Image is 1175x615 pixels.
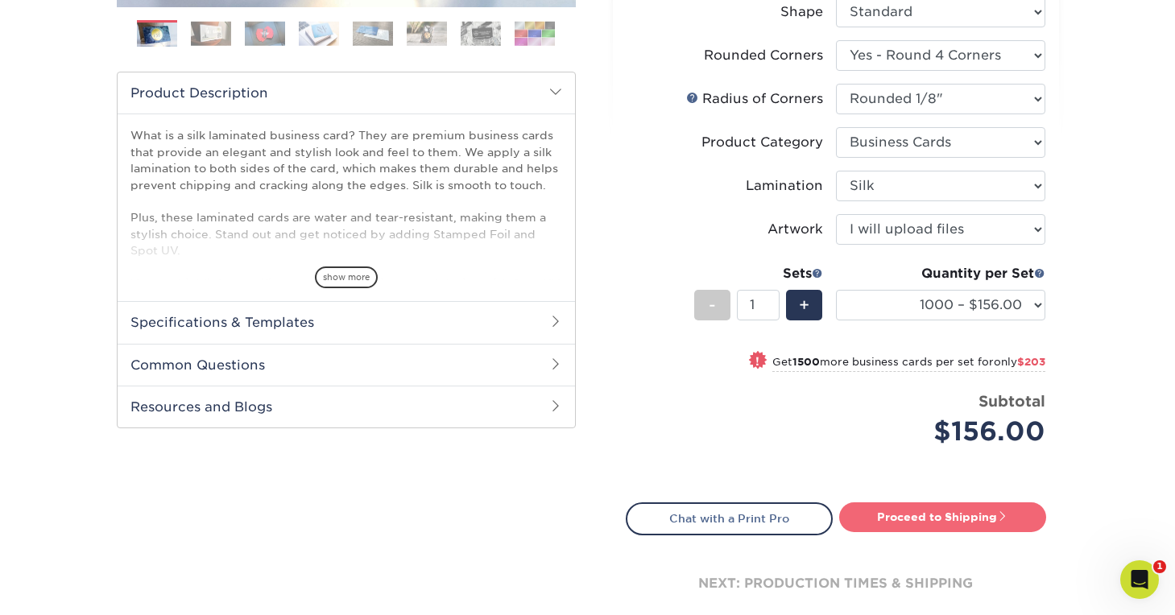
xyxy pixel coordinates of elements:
[1120,560,1159,599] iframe: Intercom live chat
[130,127,562,390] p: What is a silk laminated business card? They are premium business cards that provide an elegant a...
[755,353,759,369] span: !
[315,266,378,288] span: show more
[994,356,1045,368] span: only
[694,264,823,283] div: Sets
[118,344,575,386] h2: Common Questions
[746,176,823,196] div: Lamination
[515,21,555,46] img: Business Cards 08
[836,264,1045,283] div: Quantity per Set
[780,2,823,22] div: Shape
[118,386,575,427] h2: Resources and Blogs
[709,293,716,317] span: -
[461,21,501,46] img: Business Cards 07
[686,89,823,109] div: Radius of Corners
[626,502,833,535] a: Chat with a Print Pro
[191,21,231,46] img: Business Cards 02
[1017,356,1045,368] span: $203
[118,301,575,343] h2: Specifications & Templates
[299,21,339,46] img: Business Cards 04
[848,412,1045,451] div: $156.00
[704,46,823,65] div: Rounded Corners
[701,133,823,152] div: Product Category
[1153,560,1166,573] span: 1
[772,356,1045,372] small: Get more business cards per set for
[978,392,1045,410] strong: Subtotal
[792,356,820,368] strong: 1500
[839,502,1046,531] a: Proceed to Shipping
[407,21,447,46] img: Business Cards 06
[137,14,177,55] img: Business Cards 01
[118,72,575,114] h2: Product Description
[799,293,809,317] span: +
[353,21,393,46] img: Business Cards 05
[245,21,285,46] img: Business Cards 03
[767,220,823,239] div: Artwork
